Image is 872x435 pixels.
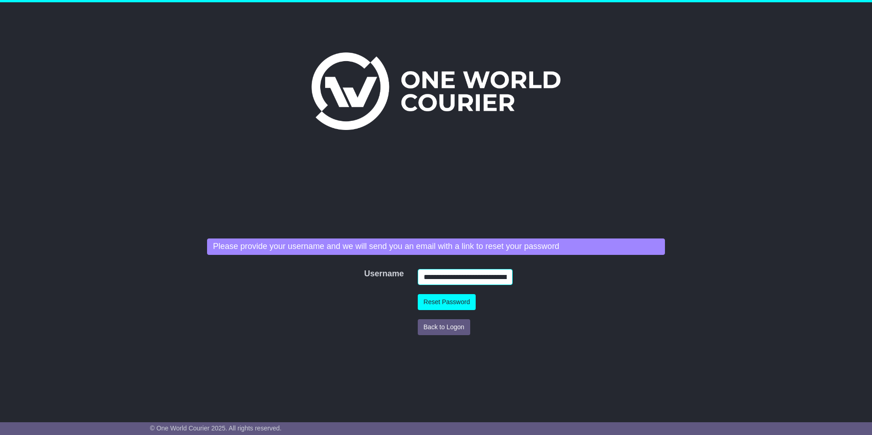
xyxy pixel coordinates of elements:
[359,269,372,279] label: Username
[418,319,471,335] button: Back to Logon
[311,52,561,130] img: One World
[150,425,282,432] span: © One World Courier 2025. All rights reserved.
[207,238,665,255] div: Please provide your username and we will send you an email with a link to reset your password
[418,294,476,310] button: Reset Password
